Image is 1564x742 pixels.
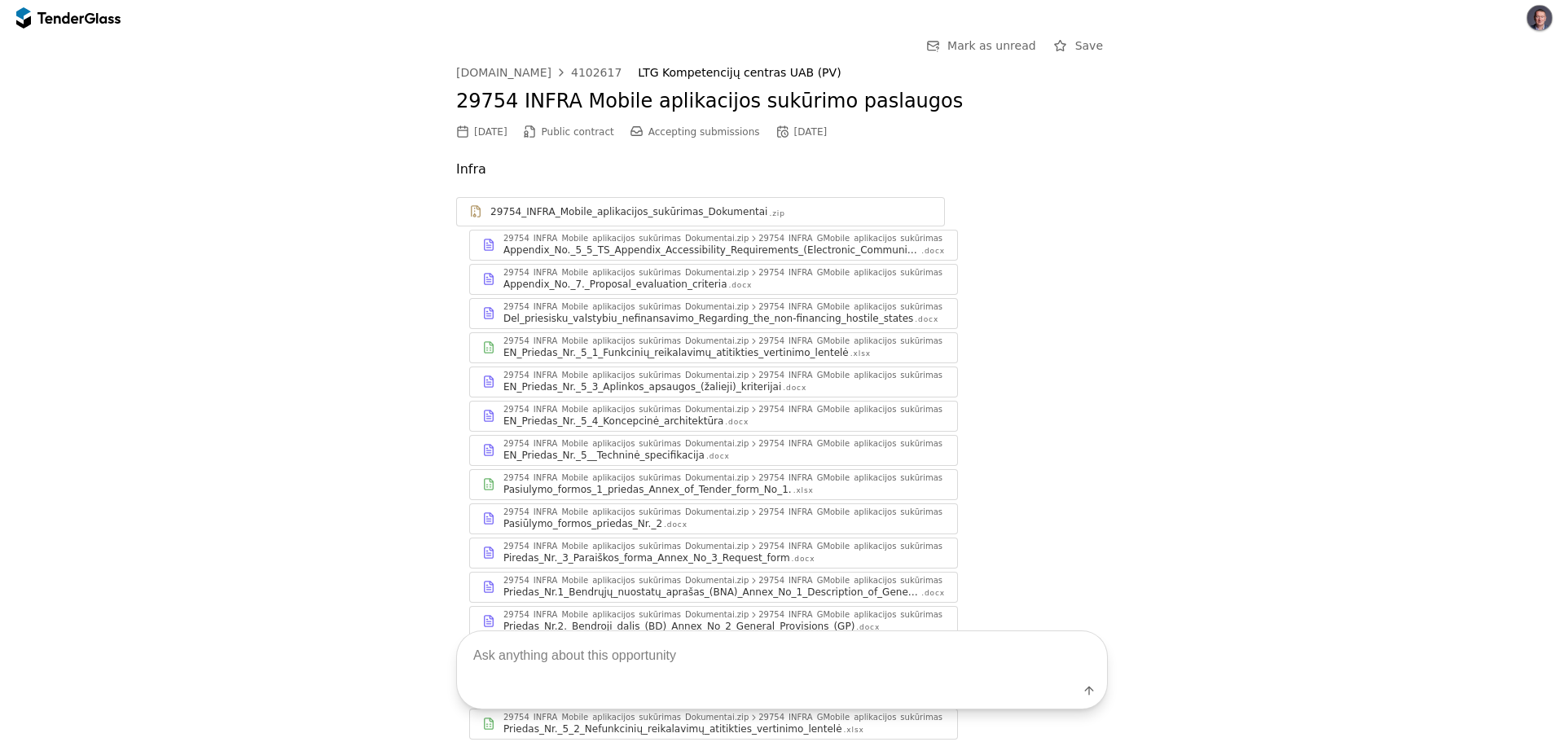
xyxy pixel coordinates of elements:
a: 29754_INFRA_Mobile_aplikacijos_sukūrimas_Dokumentai.zip29754_INFRA_GMobile_aplikacijos_sukūrimas_... [469,401,958,432]
div: .zip [769,209,784,219]
div: 29754_INFRA_GMobile_aplikacijos_sukūrimas_Dokumentai [758,542,995,551]
span: Save [1075,39,1103,52]
div: 29754_INFRA_GMobile_aplikacijos_sukūrimas_Dokumentai [758,337,995,345]
a: 29754_INFRA_Mobile_aplikacijos_sukūrimas_Dokumentai.zip29754_INFRA_GMobile_aplikacijos_sukūrimas_... [469,230,958,261]
div: 29754_INFRA_GMobile_aplikacijos_sukūrimas_Dokumentai [758,406,995,414]
div: Appendix_No._5_5_TS_Appendix_Accessibility_Requirements_(Electronic_Communications_Services) [503,244,920,257]
div: 29754_INFRA_Mobile_aplikacijos_sukūrimas_Dokumentai.zip [503,371,749,380]
div: EN_Priedas_Nr._5__Techninė_specifikacija [503,449,705,462]
div: .docx [792,554,815,564]
div: .docx [664,520,688,530]
div: 29754_INFRA_Mobile_aplikacijos_sukūrimas_Dokumentai.zip [503,542,749,551]
div: 29754_INFRA_GMobile_aplikacijos_sukūrimas_Dokumentai [758,303,995,311]
div: 29754_INFRA_GMobile_aplikacijos_sukūrimas_Dokumentai [758,371,995,380]
div: .docx [728,280,752,291]
div: 29754_INFRA_Mobile_aplikacijos_sukūrimas_Dokumentai.zip [503,440,749,448]
div: [DATE] [794,126,828,138]
a: 29754_INFRA_Mobile_aplikacijos_sukūrimas_Dokumentai.zip [456,197,945,226]
div: 29754_INFRA_GMobile_aplikacijos_sukūrimas_Dokumentai [758,269,995,277]
div: 29754_INFRA_GMobile_aplikacijos_sukūrimas_Dokumentai [758,508,995,516]
div: 29754_INFRA_Mobile_aplikacijos_sukūrimas_Dokumentai.zip [503,474,749,482]
div: .docx [706,451,730,462]
div: .xlsx [850,349,871,359]
h2: 29754 INFRA Mobile aplikacijos sukūrimo paslaugos [456,88,1108,116]
a: 29754_INFRA_Mobile_aplikacijos_sukūrimas_Dokumentai.zip29754_INFRA_GMobile_aplikacijos_sukūrimas_... [469,367,958,397]
a: 29754_INFRA_Mobile_aplikacijos_sukūrimas_Dokumentai.zip29754_INFRA_GMobile_aplikacijos_sukūrimas_... [469,572,958,603]
div: Del_priesisku_valstybiu_nefinansavimo_Regarding_the_non-financing_hostile_states [503,312,913,325]
div: LTG Kompetencijų centras UAB (PV) [638,66,1091,80]
a: 29754_INFRA_Mobile_aplikacijos_sukūrimas_Dokumentai.zip29754_INFRA_GMobile_aplikacijos_sukūrimas_... [469,264,958,295]
div: .docx [915,314,938,325]
a: 29754_INFRA_Mobile_aplikacijos_sukūrimas_Dokumentai.zip29754_INFRA_GMobile_aplikacijos_sukūrimas_... [469,469,958,500]
div: 29754_INFRA_Mobile_aplikacijos_sukūrimas_Dokumentai [490,205,767,218]
div: Pasiulymo_formos_1_priedas_Annex_of_Tender_form_No_1. [503,483,792,496]
span: Accepting submissions [648,126,760,138]
div: .docx [921,246,945,257]
div: 29754_INFRA_GMobile_aplikacijos_sukūrimas_Dokumentai [758,577,995,585]
a: 29754_INFRA_Mobile_aplikacijos_sukūrimas_Dokumentai.zip29754_INFRA_GMobile_aplikacijos_sukūrimas_... [469,538,958,569]
div: 29754_INFRA_Mobile_aplikacijos_sukūrimas_Dokumentai.zip [503,337,749,345]
div: 29754_INFRA_Mobile_aplikacijos_sukūrimas_Dokumentai.zip [503,508,749,516]
button: Mark as unread [921,36,1041,56]
div: .xlsx [793,485,814,496]
button: Save [1049,36,1108,56]
a: 29754_INFRA_Mobile_aplikacijos_sukūrimas_Dokumentai.zip29754_INFRA_GMobile_aplikacijos_sukūrimas_... [469,435,958,466]
div: EN_Priedas_Nr._5_3_Aplinkos_apsaugos_(žalieji)_kriterijai [503,380,781,393]
div: [DOMAIN_NAME] [456,67,551,78]
div: [DATE] [474,126,507,138]
div: .docx [783,383,806,393]
div: .docx [921,588,945,599]
div: 29754_INFRA_Mobile_aplikacijos_sukūrimas_Dokumentai.zip [503,406,749,414]
div: 29754_INFRA_Mobile_aplikacijos_sukūrimas_Dokumentai.zip [503,235,749,243]
div: Priedas_Nr.1_Bendrųjų_nuostatų_aprašas_(BNA)_Annex_No_1_Description_of_General_Provisions_(GDP) [503,586,920,599]
a: 29754_INFRA_Mobile_aplikacijos_sukūrimas_Dokumentai.zip29754_INFRA_GMobile_aplikacijos_sukūrimas_... [469,298,958,329]
div: Piredas_Nr._3_Paraiškos_forma_Annex_No_3_Request_form [503,551,790,564]
div: EN_Priedas_Nr._5_1_Funkcinių_reikalavimų_atitikties_vertinimo_lentelė [503,346,849,359]
a: [DOMAIN_NAME]4102617 [456,66,622,79]
div: 4102617 [571,67,622,78]
div: 29754_INFRA_Mobile_aplikacijos_sukūrimas_Dokumentai.zip [503,577,749,585]
div: 29754_INFRA_Mobile_aplikacijos_sukūrimas_Dokumentai.zip [503,269,749,277]
div: Pasiūlymo_formos_priedas_Nr._2 [503,517,662,530]
span: Public contract [542,126,614,138]
div: Appendix_No._7._Proposal_evaluation_criteria [503,278,727,291]
a: 29754_INFRA_Mobile_aplikacijos_sukūrimas_Dokumentai.zip29754_INFRA_GMobile_aplikacijos_sukūrimas_... [469,503,958,534]
div: 29754_INFRA_GMobile_aplikacijos_sukūrimas_Dokumentai [758,474,995,482]
div: EN_Priedas_Nr._5_4_Koncepcinė_architektūra [503,415,723,428]
span: Mark as unread [947,39,1036,52]
a: 29754_INFRA_Mobile_aplikacijos_sukūrimas_Dokumentai.zip29754_INFRA_GMobile_aplikacijos_sukūrimas_... [469,332,958,363]
div: 29754_INFRA_Mobile_aplikacijos_sukūrimas_Dokumentai.zip [503,303,749,311]
p: Infra [456,158,1108,181]
div: 29754_INFRA_GMobile_aplikacijos_sukūrimas_Dokumentai [758,440,995,448]
div: .docx [725,417,749,428]
div: 29754_INFRA_GMobile_aplikacijos_sukūrimas_Dokumentai [758,235,995,243]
